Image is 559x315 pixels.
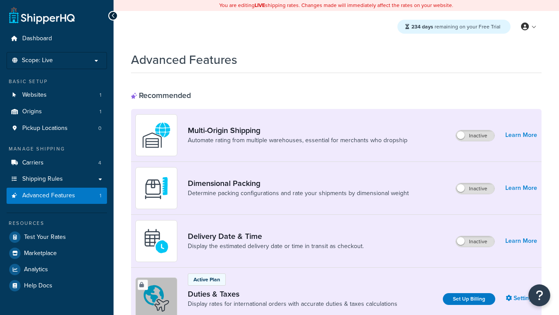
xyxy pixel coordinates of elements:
[7,171,107,187] a: Shipping Rules
[7,120,107,136] li: Pickup Locations
[100,91,101,99] span: 1
[7,104,107,120] li: Origins
[188,289,397,299] a: Duties & Taxes
[456,183,494,194] label: Inactive
[100,192,101,199] span: 1
[456,130,494,141] label: Inactive
[131,91,191,100] div: Recommended
[505,235,537,247] a: Learn More
[24,250,57,257] span: Marketplace
[22,108,42,115] span: Origins
[98,125,101,132] span: 0
[7,78,107,85] div: Basic Setup
[7,278,107,294] a: Help Docs
[22,159,44,167] span: Carriers
[7,31,107,47] a: Dashboard
[528,284,550,306] button: Open Resource Center
[7,262,107,277] a: Analytics
[22,175,63,183] span: Shipping Rules
[188,126,407,135] a: Multi-Origin Shipping
[255,1,265,9] b: LIVE
[7,188,107,204] a: Advanced Features1
[188,231,364,241] a: Delivery Date & Time
[22,57,53,64] span: Scope: Live
[505,182,537,194] a: Learn More
[7,87,107,103] li: Websites
[443,293,495,305] a: Set Up Billing
[7,87,107,103] a: Websites1
[7,120,107,136] a: Pickup Locations0
[456,236,494,247] label: Inactive
[141,226,172,256] img: gfkeb5ejjkALwAAAABJRU5ErkJggg==
[188,242,364,251] a: Display the estimated delivery date or time in transit as checkout.
[7,155,107,171] li: Carriers
[141,173,172,203] img: DTVBYsAAAAAASUVORK5CYII=
[7,220,107,227] div: Resources
[131,51,237,68] h1: Advanced Features
[506,292,537,304] a: Settings
[141,120,172,150] img: WatD5o0RtDAAAAAElFTkSuQmCC
[22,35,52,42] span: Dashboard
[22,192,75,199] span: Advanced Features
[24,266,48,273] span: Analytics
[411,23,433,31] strong: 234 days
[7,245,107,261] a: Marketplace
[7,145,107,153] div: Manage Shipping
[7,155,107,171] a: Carriers4
[100,108,101,115] span: 1
[22,125,68,132] span: Pickup Locations
[188,178,409,188] a: Dimensional Packing
[188,189,409,198] a: Determine packing configurations and rate your shipments by dimensional weight
[22,91,47,99] span: Websites
[188,300,397,308] a: Display rates for international orders with accurate duties & taxes calculations
[7,104,107,120] a: Origins1
[193,276,220,283] p: Active Plan
[24,282,52,290] span: Help Docs
[7,229,107,245] a: Test Your Rates
[188,136,407,145] a: Automate rating from multiple warehouses, essential for merchants who dropship
[7,188,107,204] li: Advanced Features
[411,23,500,31] span: remaining on your Free Trial
[98,159,101,167] span: 4
[505,129,537,141] a: Learn More
[24,234,66,241] span: Test Your Rates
